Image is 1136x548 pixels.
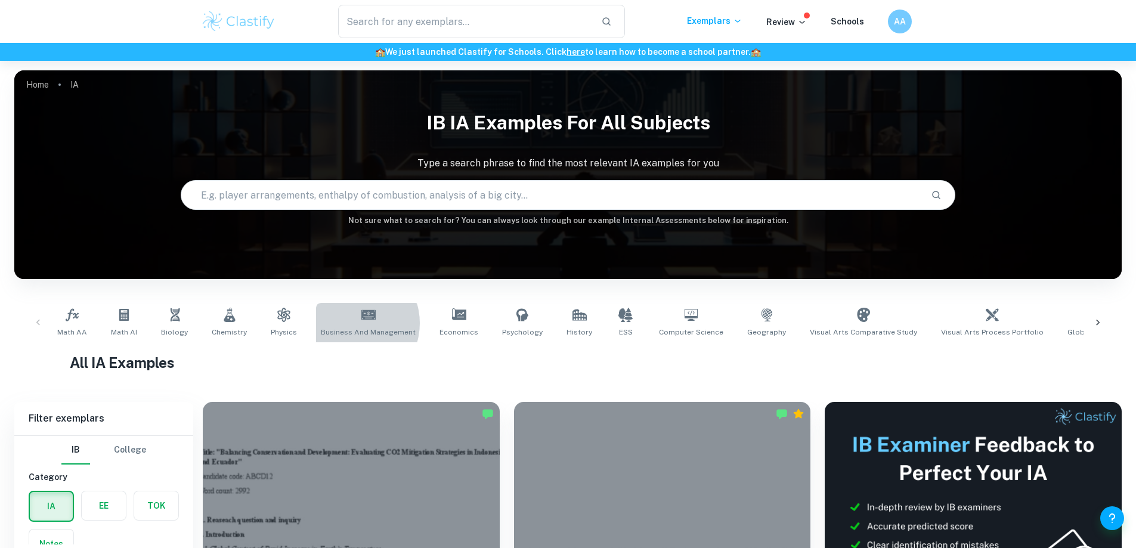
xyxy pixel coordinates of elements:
[766,16,807,29] p: Review
[793,408,804,420] div: Premium
[659,327,723,338] span: Computer Science
[181,178,922,212] input: E.g. player arrangements, enthalpy of combustion, analysis of a big city...
[1067,327,1119,338] span: Global Politics
[2,45,1134,58] h6: We just launched Clastify for Schools. Click to learn how to become a school partner.
[70,352,1066,373] h1: All IA Examples
[888,10,912,33] button: AA
[26,76,49,93] a: Home
[111,327,137,338] span: Math AI
[439,327,478,338] span: Economics
[14,156,1122,171] p: Type a search phrase to find the most relevant IA examples for you
[70,78,79,91] p: IA
[14,402,193,435] h6: Filter exemplars
[114,436,146,465] button: College
[29,470,179,484] h6: Category
[212,327,247,338] span: Chemistry
[14,215,1122,227] h6: Not sure what to search for? You can always look through our example Internal Assessments below f...
[941,327,1044,338] span: Visual Arts Process Portfolio
[1100,506,1124,530] button: Help and Feedback
[57,327,87,338] span: Math AA
[751,47,761,57] span: 🏫
[619,327,633,338] span: ESS
[776,408,788,420] img: Marked
[30,492,73,521] button: IA
[134,491,178,520] button: TOK
[14,104,1122,142] h1: IB IA examples for all subjects
[321,327,416,338] span: Business and Management
[831,17,864,26] a: Schools
[747,327,786,338] span: Geography
[61,436,90,465] button: IB
[61,436,146,465] div: Filter type choice
[161,327,188,338] span: Biology
[810,327,917,338] span: Visual Arts Comparative Study
[375,47,385,57] span: 🏫
[567,47,585,57] a: here
[502,327,543,338] span: Psychology
[926,185,946,205] button: Search
[338,5,592,38] input: Search for any exemplars...
[201,10,277,33] img: Clastify logo
[271,327,297,338] span: Physics
[82,491,126,520] button: EE
[893,15,906,28] h6: AA
[687,14,742,27] p: Exemplars
[567,327,592,338] span: History
[482,408,494,420] img: Marked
